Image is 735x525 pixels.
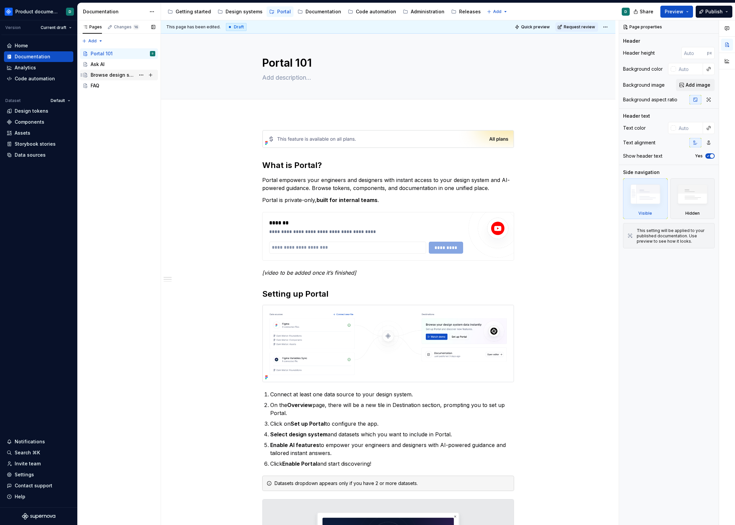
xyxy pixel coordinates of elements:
div: Text color [623,125,646,131]
a: Documentation [4,51,73,62]
div: Code automation [356,8,396,15]
a: Code automation [345,6,399,17]
div: Design tokens [15,108,48,114]
span: Share [640,8,653,15]
div: Visible [638,211,652,216]
a: Documentation [295,6,344,17]
p: Connect at least one data source to your design system. [270,390,514,398]
span: Quick preview [521,24,550,30]
button: Add [485,7,510,16]
span: This page has been edited. [166,24,221,30]
button: Notifications [4,436,73,447]
div: Getting started [176,8,211,15]
div: Documentation [306,8,341,15]
div: Background aspect ratio [623,96,677,103]
div: Pages [83,24,102,30]
strong: Set up Portal [291,420,325,427]
h2: Setting up Portal [262,289,514,299]
div: Version [5,25,21,30]
div: Invite team [15,460,41,467]
div: Assets [15,130,30,136]
div: Page tree [165,5,483,18]
a: Portal [267,6,294,17]
span: Add [493,9,501,14]
div: Changes [114,24,139,30]
label: Yes [695,153,703,159]
button: Add image [676,79,715,91]
a: Releases [448,6,483,17]
p: Portal is private-only, . [262,196,514,204]
div: Components [15,119,44,125]
div: Browse design system data [91,72,135,78]
div: Portal [277,8,291,15]
img: 87691e09-aac2-46b6-b153-b9fe4eb63333.png [5,8,13,16]
span: Preview [665,8,683,15]
input: Auto [676,63,703,75]
strong: Enable Portal [282,460,317,467]
div: Dataset [5,98,21,103]
p: Click on to configure the app. [270,420,514,428]
span: Add [88,38,97,44]
button: Contact support [4,480,73,491]
img: 0501ce0c-3ccb-4c18-b204-9f18ecf4e8db.png [263,130,514,148]
textarea: Portal 101 [261,55,513,71]
a: Invite team [4,458,73,469]
a: Data sources [4,150,73,160]
div: This setting will be applied to your published documentation. Use preview to see how it looks. [637,228,710,244]
div: Background color [623,66,663,72]
div: Home [15,42,28,49]
div: Header text [623,113,650,119]
button: Share [630,6,658,18]
a: Administration [400,6,447,17]
strong: Select design system [270,431,328,438]
div: Text alignment [623,139,655,146]
div: Draft [226,23,247,31]
div: Documentation [15,53,50,60]
div: Visible [623,178,668,219]
span: Current draft [41,25,66,30]
div: Analytics [15,64,36,71]
div: Ask AI [91,61,105,68]
div: Storybook stories [15,141,56,147]
div: FAQ [91,82,99,89]
svg: Supernova Logo [22,513,55,520]
a: Ask AI [80,59,158,70]
p: and datasets which you want to include in Portal. [270,430,514,438]
a: Design systems [215,6,265,17]
div: Page tree [80,48,158,91]
h2: What is Portal? [262,160,514,171]
em: [video to be added once it’s finished] [262,269,356,276]
a: Storybook stories [4,139,73,149]
span: Publish [705,8,723,15]
div: Design systems [226,8,263,15]
div: D [69,9,71,14]
button: Current draft [38,23,75,32]
div: Releases [459,8,481,15]
button: Search ⌘K [4,447,73,458]
div: Search ⌘K [15,449,40,456]
div: Data sources [15,152,46,158]
a: Components [4,117,73,127]
a: Browse design system data [80,70,158,80]
p: On the page, there will be a new tile in Destination section, prompting you to set up Portal. [270,401,514,417]
button: Request review [555,22,598,32]
div: Code automation [15,75,55,82]
input: Auto [681,47,707,59]
span: 16 [133,24,139,30]
p: px [707,50,712,56]
div: Header [623,38,640,44]
div: Documentation [83,8,146,15]
div: Background image [623,82,665,88]
input: Auto [676,122,703,134]
div: Datasets dropdown appears only if you have 2 or more datasets. [275,480,510,487]
div: Hidden [685,211,700,216]
div: Notifications [15,438,45,445]
strong: Overview [287,402,313,408]
div: Settings [15,471,34,478]
div: Product documentation [15,8,58,15]
button: Help [4,491,73,502]
p: Click and start discovering! [270,460,514,468]
a: Home [4,40,73,51]
div: Help [15,493,25,500]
